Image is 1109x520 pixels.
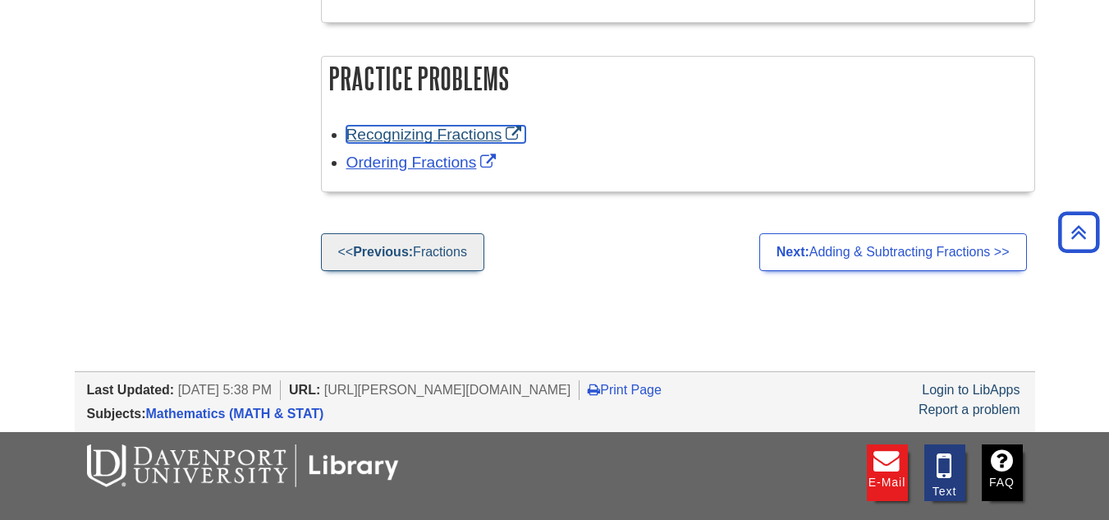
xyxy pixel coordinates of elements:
[87,444,399,487] img: DU Libraries
[588,383,600,396] i: Print Page
[346,126,526,143] a: Link opens in new window
[289,383,320,397] span: URL:
[178,383,272,397] span: [DATE] 5:38 PM
[322,57,1034,100] h2: Practice Problems
[87,407,146,421] span: Subjects:
[759,233,1027,271] a: Next:Adding & Subtracting Fractions >>
[982,444,1023,501] a: FAQ
[324,383,571,397] span: [URL][PERSON_NAME][DOMAIN_NAME]
[321,233,484,271] a: <<Previous:Fractions
[922,383,1020,397] a: Login to LibApps
[87,383,175,397] span: Last Updated:
[924,444,965,501] a: Text
[346,154,501,171] a: Link opens in new window
[867,444,908,501] a: E-mail
[1052,221,1105,243] a: Back to Top
[919,403,1020,416] a: Report a problem
[146,407,324,421] a: Mathematics (MATH & STAT)
[353,245,413,259] strong: Previous:
[777,245,809,259] strong: Next:
[588,383,662,397] a: Print Page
